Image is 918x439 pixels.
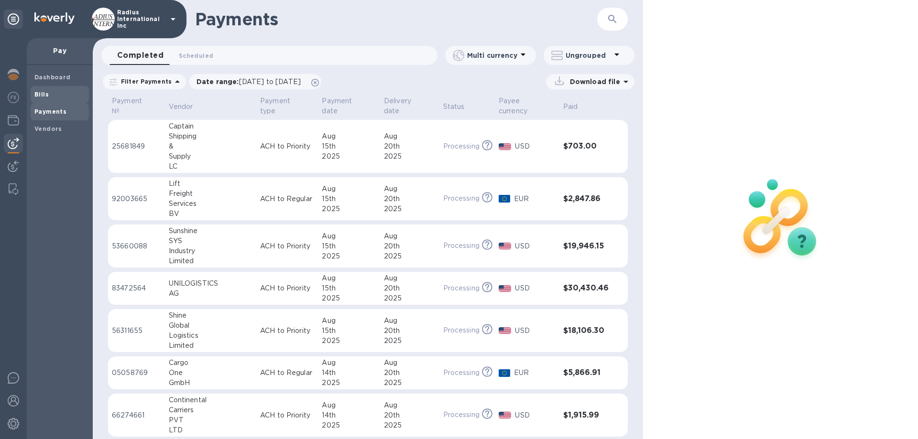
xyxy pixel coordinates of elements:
[563,242,609,251] h3: $19,946.15
[443,141,480,151] p: Processing
[169,151,253,161] div: Supply
[384,96,436,116] span: Delivery date
[514,194,556,204] p: EUR
[384,241,436,251] div: 20th
[499,96,556,116] span: Payee currency
[169,102,193,112] p: Vendor
[4,10,23,29] div: Unpin categories
[169,179,253,189] div: Lift
[169,395,253,405] div: Continental
[384,400,436,410] div: Aug
[169,236,253,246] div: SYS
[34,108,66,115] b: Payments
[563,102,590,112] span: Paid
[169,368,253,378] div: One
[322,336,376,346] div: 2025
[169,341,253,351] div: Limited
[169,189,253,199] div: Freight
[322,400,376,410] div: Aug
[322,96,376,116] span: Payment date
[322,184,376,194] div: Aug
[443,283,480,293] p: Processing
[34,12,75,24] img: Logo
[514,368,556,378] p: EUR
[322,241,376,251] div: 15th
[384,96,423,116] p: Delivery date
[189,74,321,89] div: Date range:[DATE] to [DATE]
[322,410,376,420] div: 14th
[384,184,436,194] div: Aug
[384,326,436,336] div: 20th
[169,141,253,151] div: &
[8,115,19,126] img: Wallets
[467,51,517,60] p: Multi currency
[322,378,376,388] div: 2025
[499,96,543,116] p: Payee currency
[443,102,465,112] p: Status
[117,49,164,62] span: Completed
[8,92,19,103] img: Foreign exchange
[169,311,253,321] div: Shine
[443,241,480,251] p: Processing
[443,325,480,335] p: Processing
[322,273,376,283] div: Aug
[169,246,253,256] div: Industry
[169,131,253,141] div: Shipping
[322,151,376,161] div: 2025
[322,283,376,293] div: 15th
[169,226,253,236] div: Sunshine
[112,410,161,420] p: 66274661
[443,410,480,420] p: Processing
[384,420,436,430] div: 2025
[322,358,376,368] div: Aug
[260,194,314,204] p: ACH to Regular
[112,141,161,151] p: 25681849
[563,326,609,335] h3: $18,106.30
[384,204,436,214] div: 2025
[322,420,376,430] div: 2025
[384,410,436,420] div: 20th
[112,283,161,293] p: 83472564
[112,96,149,116] p: Payment №
[260,368,314,378] p: ACH to Regular
[117,77,172,86] p: Filter Payments
[260,141,314,151] p: ACH to Priority
[515,283,555,293] p: USD
[169,199,253,209] div: Services
[384,293,436,303] div: 2025
[515,241,555,251] p: USD
[384,251,436,261] div: 2025
[169,256,253,266] div: Limited
[322,194,376,204] div: 15th
[566,77,620,86] p: Download file
[117,9,165,29] p: Radius International Inc
[169,161,253,171] div: LC
[239,78,301,86] span: [DATE] to [DATE]
[563,194,609,203] h3: $2,847.86
[563,142,609,151] h3: $703.00
[566,51,611,60] p: Ungrouped
[260,96,302,116] p: Payment type
[112,241,161,251] p: 53660088
[260,241,314,251] p: ACH to Priority
[34,91,49,98] b: Bills
[112,326,161,336] p: 56311655
[499,243,512,249] img: USD
[112,368,161,378] p: 05058769
[322,316,376,326] div: Aug
[384,368,436,378] div: 20th
[322,231,376,241] div: Aug
[169,121,253,131] div: Captain
[112,96,161,116] span: Payment №
[169,425,253,435] div: LTD
[515,410,555,420] p: USD
[197,77,306,86] p: Date range :
[169,278,253,289] div: UNILOGISTICS
[260,326,314,336] p: ACH to Priority
[322,131,376,141] div: Aug
[443,102,477,112] span: Status
[384,194,436,204] div: 20th
[169,321,253,331] div: Global
[169,209,253,219] div: BV
[322,251,376,261] div: 2025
